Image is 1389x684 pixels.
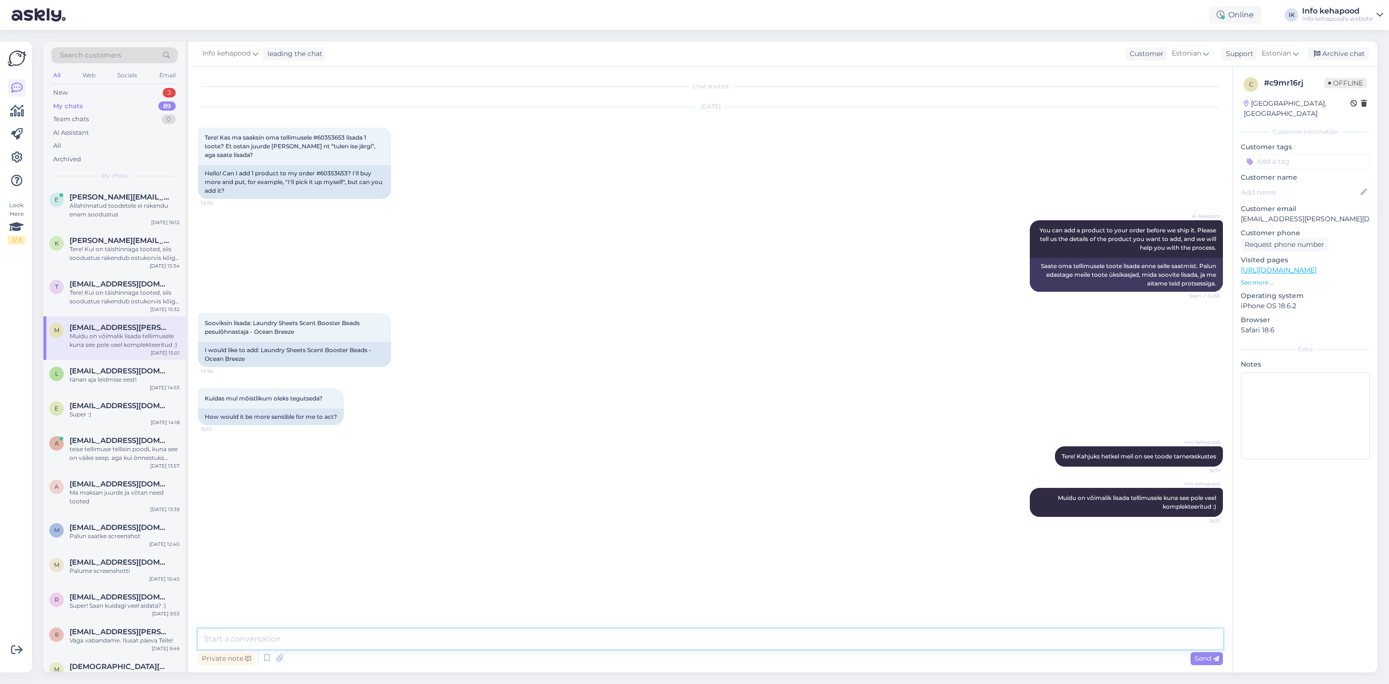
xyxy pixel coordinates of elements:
div: [DATE] 13:57 [150,462,180,470]
span: Estonian [1172,48,1201,59]
span: muslimahbeauty25@gmail.com [70,662,170,671]
div: Ma maksan juurde ja võtan need tooted [70,488,180,506]
div: Palun saatke screenshot [70,532,180,541]
span: aliis5@hotmail.com [70,436,170,445]
p: See more ... [1241,278,1370,287]
div: Väga vabandame. Ilusat päeva Teile! [70,636,180,645]
img: Askly Logo [8,49,26,68]
input: Add a tag [1241,154,1370,169]
div: [DATE] 12:40 [149,541,180,548]
p: [EMAIL_ADDRESS][PERSON_NAME][DOMAIN_NAME] [1241,214,1370,224]
div: Chat started [198,82,1223,91]
span: Estonian [1262,48,1291,59]
a: Info kehapoodInfo kehapood's website [1302,7,1383,23]
div: Info kehapood's website [1302,15,1373,23]
div: All [53,141,61,151]
span: Muidu on võimalik lisada tellimusele kuna see pole veel komplekteeritud :) [1058,494,1218,510]
div: 3 [163,88,176,98]
p: Customer name [1241,172,1370,183]
div: [DATE] 15:32 [150,306,180,313]
p: Customer email [1241,204,1370,214]
div: Private note [198,652,255,665]
div: [DATE] 10:45 [149,575,180,583]
div: Tere! Kui on täishinnaga tooted, siis soodustus rakendub ostukorvis kõige all [70,288,180,306]
p: Browser [1241,315,1370,325]
div: Request phone number [1241,238,1328,251]
span: c [1249,81,1253,88]
span: evelin93@gmail.com [70,401,170,410]
div: [DATE] [198,102,1223,111]
p: Visited pages [1241,255,1370,265]
div: IK [1285,8,1298,22]
p: Customer phone [1241,228,1370,238]
span: 14:56 [201,368,237,375]
div: [DATE] 13:39 [150,506,180,513]
div: Email [157,69,178,82]
div: 89 [158,101,176,111]
div: Saate oma tellimusele toote lisada enne selle saatmist. Palun edastage meile toote üksikasjad, mi... [1030,258,1223,292]
span: Tere! Kas ma saaksin oma tellimusele #60353653 lisada 1 toote? Et ostan juurde [PERSON_NAME] nt “... [205,134,377,158]
span: r [55,596,59,603]
span: AI Assistant [1184,213,1220,220]
span: Info kehapood [1184,480,1220,487]
div: My chats [53,101,83,111]
div: [DATE] 15:01 [151,349,180,356]
div: [DATE] 14:53 [150,384,180,391]
span: t [55,283,58,290]
span: 15:01 [201,426,237,433]
div: Palume screenshotti [70,567,180,575]
div: # c9mr16rj [1264,77,1324,89]
div: Super! Saan kuidagi veel aidata? :) [70,601,180,610]
div: teise tellimuse tellisin poodi, kuna see on väike seep. aga kui õnnestuks need samasse pakki pann... [70,445,180,462]
div: Customer information [1241,128,1370,136]
div: Web [81,69,98,82]
div: 2 / 3 [8,236,25,244]
span: m [54,561,59,569]
div: Info kehapood [1302,7,1373,15]
p: Safari 18.6 [1241,325,1370,335]
span: k [55,240,59,247]
span: merily.remma@gmail.com [70,523,170,532]
div: [DATE] 9:46 [152,645,180,652]
span: a [55,440,59,447]
span: l [55,370,58,377]
span: Send [1194,654,1219,663]
div: I would like to add: Laundry Sheets Scent Booster Beads - Ocean Breeze [198,342,391,367]
div: AI Assistant [53,128,89,138]
div: Extra [1241,345,1370,354]
div: Super :) [70,410,180,419]
span: Tere! Kahjuks hetkel meil on see toode tarneraskustes [1062,453,1216,460]
span: lizzy19@hot.ee [70,367,170,375]
span: minnamai.bergmann@gmail.com [70,323,170,332]
span: Offline [1324,78,1367,88]
span: m [54,527,59,534]
span: e [55,196,58,203]
div: 0 [162,114,176,124]
span: Info kehapood [202,48,251,59]
span: anu.kundrats@gmail.com [70,480,170,488]
div: [DATE] 9:53 [152,610,180,617]
span: riiniiris.braiek@gmail.com [70,593,170,601]
div: tänan aja leidmise eest! [70,375,180,384]
span: 14:56 [201,199,237,207]
div: How would it be more sensible for me to act? [198,409,344,425]
span: e [55,405,58,412]
div: Hello! Can I add 1 product to my order #60353653? I'll buy more and put, for example, "I'll pick ... [198,165,391,199]
span: m [54,327,59,334]
div: All [51,69,62,82]
div: Customer [1126,49,1164,59]
span: a [55,483,59,490]
p: Operating system [1241,291,1370,301]
span: My chats [101,171,127,180]
span: 6 [55,631,58,638]
div: Team chats [53,114,89,124]
div: Allahinnatud toodetele ei rakendu enam soodustus [70,201,180,219]
div: leading the chat [264,49,323,59]
span: Info kehapood [1184,439,1220,446]
div: Archive chat [1308,47,1369,60]
span: Kuidas mul mõistlikum oleks tegutseda? [205,395,323,402]
span: You can add a product to your order before we ship it. Please tell us the details of the product ... [1039,227,1218,251]
span: kelly.koger1@gmail.com [70,236,170,245]
a: [URL][DOMAIN_NAME] [1241,266,1317,274]
div: Archived [53,155,81,164]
